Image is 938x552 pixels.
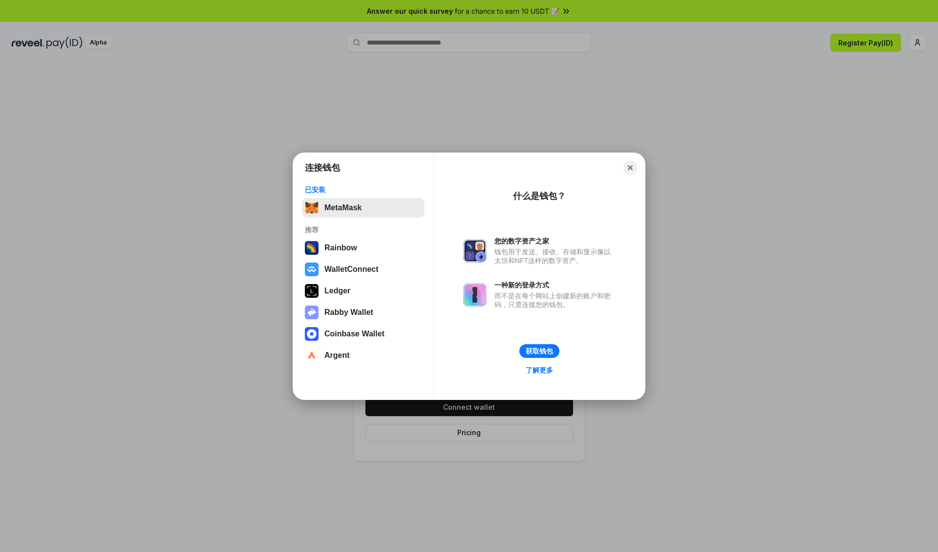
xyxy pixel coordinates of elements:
[302,238,425,258] button: Rainbow
[520,364,559,376] a: 了解更多
[302,260,425,279] button: WalletConnect
[324,243,357,252] div: Rainbow
[526,347,553,355] div: 获取钱包
[302,198,425,218] button: MetaMask
[305,349,319,362] img: svg+xml,%3Csvg%20width%3D%2228%22%20height%3D%2228%22%20viewBox%3D%220%200%2028%2028%22%20fill%3D...
[305,284,319,298] img: svg+xml,%3Csvg%20xmlns%3D%22http%3A%2F%2Fwww.w3.org%2F2000%2Fsvg%22%20width%3D%2228%22%20height%3...
[305,201,319,215] img: svg+xml,%3Csvg%20fill%3D%22none%22%20height%3D%2233%22%20viewBox%3D%220%200%2035%2033%22%20width%...
[305,162,340,174] h1: 连接钱包
[526,366,553,375] div: 了解更多
[324,351,350,360] div: Argent
[302,303,425,322] button: Rabby Wallet
[302,324,425,344] button: Coinbase Wallet
[305,327,319,341] img: svg+xml,%3Csvg%20width%3D%2228%22%20height%3D%2228%22%20viewBox%3D%220%200%2028%2028%22%20fill%3D...
[305,225,422,234] div: 推荐
[302,281,425,301] button: Ledger
[494,281,616,289] div: 一种新的登录方式
[305,263,319,276] img: svg+xml,%3Csvg%20width%3D%2228%22%20height%3D%2228%22%20viewBox%3D%220%200%2028%2028%22%20fill%3D...
[305,306,319,319] img: svg+xml,%3Csvg%20xmlns%3D%22http%3A%2F%2Fwww.w3.org%2F2000%2Fsvg%22%20fill%3D%22none%22%20viewBox...
[513,190,566,202] div: 什么是钱包？
[324,265,379,274] div: WalletConnect
[305,241,319,255] img: svg+xml,%3Csvg%20width%3D%22120%22%20height%3D%22120%22%20viewBox%3D%220%200%20120%20120%22%20fil...
[324,287,350,295] div: Ledger
[494,291,616,309] div: 而不是在每个网站上创建新的账户和密码，只需连接您的钱包。
[494,247,616,265] div: 钱包用于发送、接收、存储和显示像以太坊和NFT这样的数字资产。
[463,283,487,307] img: svg+xml,%3Csvg%20xmlns%3D%22http%3A%2F%2Fwww.w3.org%2F2000%2Fsvg%22%20fill%3D%22none%22%20viewBox...
[519,344,559,358] button: 获取钱包
[494,237,616,245] div: 您的数字资产之家
[302,346,425,365] button: Argent
[324,330,384,338] div: Coinbase Wallet
[623,161,637,175] button: Close
[324,308,373,317] div: Rabby Wallet
[463,239,487,263] img: svg+xml,%3Csvg%20xmlns%3D%22http%3A%2F%2Fwww.w3.org%2F2000%2Fsvg%22%20fill%3D%22none%22%20viewBox...
[305,185,422,194] div: 已安装
[324,203,362,212] div: MetaMask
